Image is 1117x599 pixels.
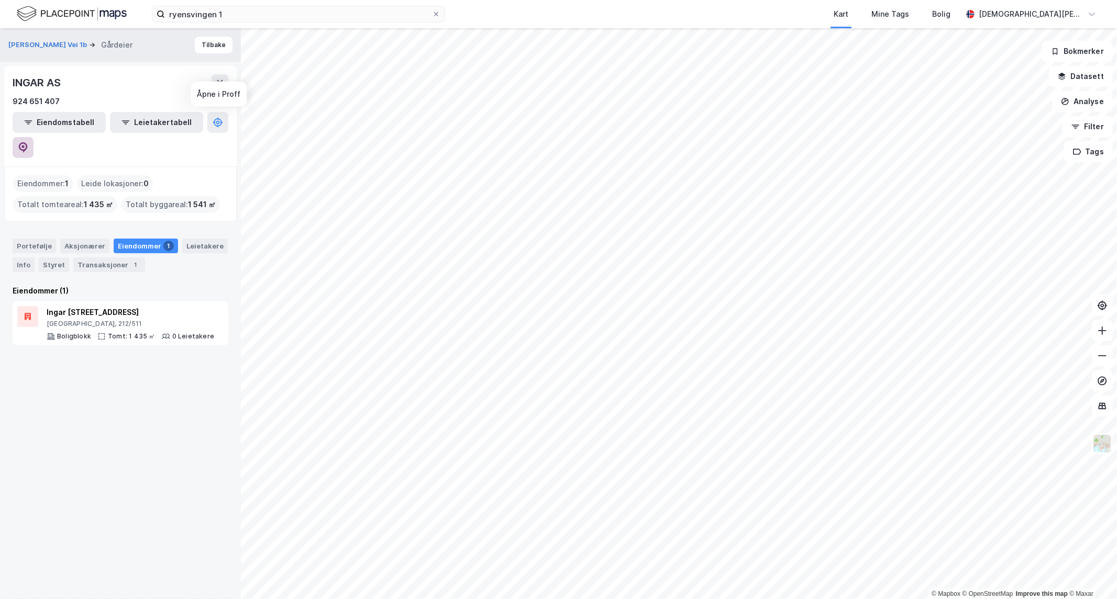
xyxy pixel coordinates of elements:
input: Søk på adresse, matrikkel, gårdeiere, leietakere eller personer [165,6,432,22]
div: Boligblokk [57,332,91,341]
div: Styret [39,257,69,272]
button: Bokmerker [1042,41,1113,62]
div: Kart [834,8,848,20]
button: [PERSON_NAME] Vei 1b [8,40,89,50]
div: Portefølje [13,239,56,253]
div: [GEOGRAPHIC_DATA], 212/511 [47,320,214,328]
div: 0 Leietakere [172,332,214,341]
div: Ingar [STREET_ADDRESS] [47,306,214,319]
div: 924 651 407 [13,95,60,108]
a: Improve this map [1016,590,1068,597]
img: logo.f888ab2527a4732fd821a326f86c7f29.svg [17,5,127,23]
div: [DEMOGRAPHIC_DATA][PERSON_NAME] [979,8,1083,20]
button: Tilbake [195,37,233,53]
span: 1 [65,177,69,190]
iframe: Chat Widget [1065,549,1117,599]
div: Eiendommer (1) [13,285,228,297]
div: 1 [163,241,174,251]
div: Totalt tomteareal : [13,196,117,213]
div: Eiendommer : [13,175,73,192]
span: 0 [143,177,149,190]
button: Eiendomstabell [13,112,106,133]
div: Bolig [932,8,950,20]
div: Totalt byggareal : [121,196,220,213]
div: Mine Tags [871,8,909,20]
div: Info [13,257,35,272]
div: INGAR AS [13,74,62,91]
img: Z [1092,434,1112,454]
div: Aksjonærer [60,239,109,253]
div: Eiendommer [114,239,178,253]
div: Transaksjoner [73,257,145,272]
div: Kontrollprogram for chat [1065,549,1117,599]
button: Datasett [1049,66,1113,87]
a: OpenStreetMap [963,590,1013,597]
span: 1 435 ㎡ [84,198,113,211]
button: Filter [1063,116,1113,137]
button: Leietakertabell [110,112,203,133]
span: 1 541 ㎡ [188,198,216,211]
a: Mapbox [932,590,960,597]
div: Gårdeier [101,39,132,51]
div: 1 [130,259,141,270]
div: Leietakere [182,239,228,253]
button: Analyse [1052,91,1113,112]
div: Tomt: 1 435 ㎡ [108,332,156,341]
button: Tags [1064,141,1113,162]
div: Leide lokasjoner : [77,175,153,192]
